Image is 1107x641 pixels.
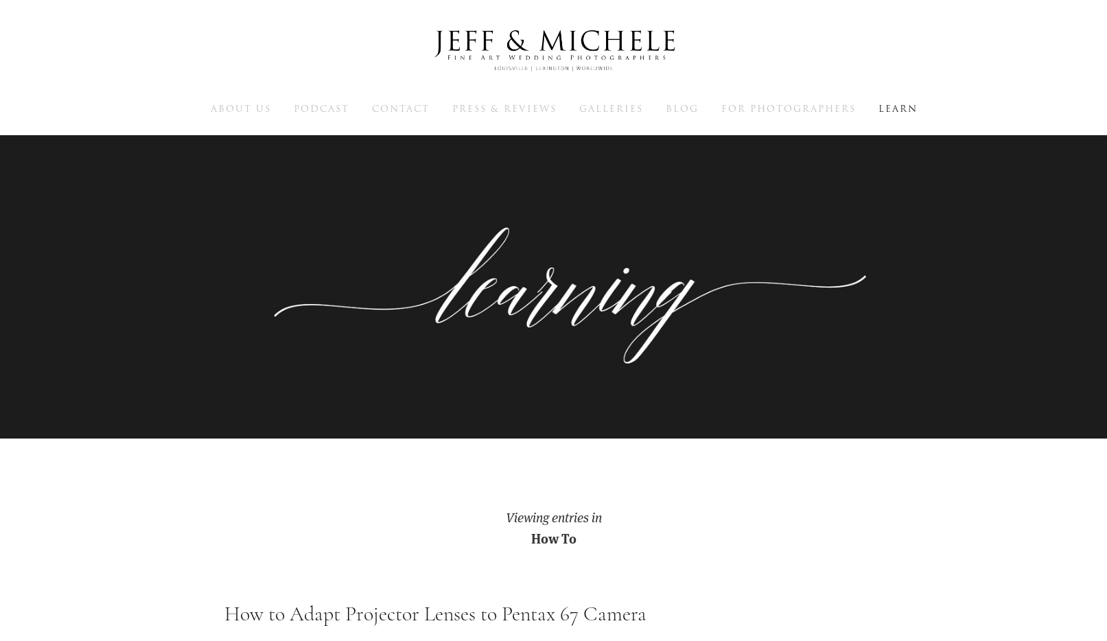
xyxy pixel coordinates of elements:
a: Galleries [579,102,643,115]
a: How to Adapt Projector Lenses to Pentax 67 Camera [224,601,646,627]
a: Contact [372,102,430,115]
a: Blog [666,102,699,115]
a: Podcast [294,102,349,115]
p: Photography education, SEO education, and professional growth for photographers and business people [279,266,828,328]
img: Louisville Wedding Photographers - Jeff & Michele Wedding Photographers [417,17,691,84]
em: Viewing entries in [506,509,602,526]
strong: How To [531,528,576,547]
a: About Us [211,102,271,115]
a: For Photographers [721,102,856,115]
a: Learn [878,102,918,115]
a: Press & Reviews [452,102,557,115]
